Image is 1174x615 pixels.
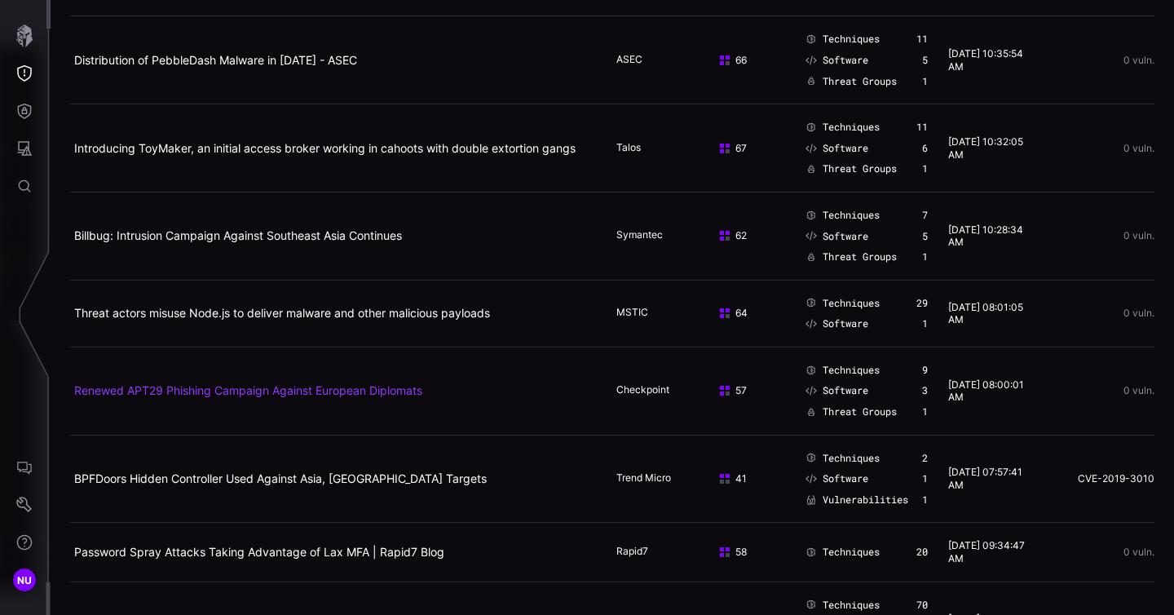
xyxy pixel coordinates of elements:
span: Software [823,472,868,485]
div: 0 vuln. [1049,546,1154,558]
span: Software [823,230,868,243]
time: [DATE] 07:57:41 AM [948,466,1022,491]
div: 2 [922,452,928,465]
div: Symantec [616,228,698,243]
time: [DATE] 10:35:54 AM [948,47,1023,73]
a: Techniques [805,452,880,465]
div: 66 [718,54,785,67]
div: 0 vuln. [1049,307,1154,319]
div: MSTIC [616,306,698,321]
span: Techniques [823,452,880,465]
div: 1 [922,472,928,485]
a: Techniques [805,599,880,612]
a: Software [805,142,868,155]
div: 1 [922,317,928,330]
a: Techniques [805,297,880,310]
div: 6 [922,142,928,155]
div: Trend Micro [616,471,698,486]
div: 67 [718,142,785,155]
div: Rapid7 [616,545,698,560]
div: 1 [922,405,928,418]
span: Software [823,317,868,330]
div: 11 [916,33,928,46]
div: 1 [922,75,928,88]
span: Techniques [823,546,880,559]
a: Threat actors misuse Node.js to deliver malware and other malicious payloads [74,306,490,320]
a: Introducing ToyMaker, an initial access broker working in cahoots with double extortion gangs [74,141,576,155]
a: Software [805,230,868,243]
span: Threat Groups [823,75,897,88]
a: Threat Groups [805,75,897,88]
span: Software [823,384,868,397]
a: Techniques [805,121,880,134]
a: BPFDoors Hidden Controller Used Against Asia, [GEOGRAPHIC_DATA] Targets [74,471,487,485]
div: 0 vuln. [1049,230,1154,241]
span: Techniques [823,364,880,377]
a: Software [805,472,868,485]
time: [DATE] 10:32:05 AM [948,135,1023,161]
span: NU [17,572,33,589]
div: 1 [922,493,928,507]
div: 29 [916,297,928,310]
div: 57 [718,384,785,397]
time: [DATE] 08:01:05 AM [948,301,1023,326]
a: Vulnerabilities [805,493,908,507]
a: Threat Groups [805,405,897,418]
div: 1 [922,250,928,263]
div: 11 [916,121,928,134]
span: Threat Groups [823,405,897,418]
span: Techniques [823,209,880,222]
a: CVE-2019-3010 [1049,472,1154,485]
span: Techniques [823,33,880,46]
div: 20 [916,546,928,559]
div: 1 [922,162,928,175]
time: [DATE] 10:28:34 AM [948,223,1023,249]
a: Software [805,317,868,330]
span: Techniques [823,121,880,134]
div: 5 [922,230,928,243]
a: Techniques [805,33,880,46]
button: NU [1,561,48,599]
span: Software [823,142,868,155]
div: 0 vuln. [1049,385,1154,396]
a: Software [805,54,868,67]
div: 0 vuln. [1049,55,1154,66]
a: Distribution of PebbleDash Malware in [DATE] - ASEC [74,53,357,67]
div: 64 [718,307,785,320]
a: Techniques [805,209,880,222]
div: 5 [922,54,928,67]
span: Vulnerabilities [823,493,908,507]
time: [DATE] 08:00:01 AM [948,378,1024,404]
div: 58 [718,546,785,559]
div: 9 [922,364,928,377]
div: 3 [922,384,928,397]
div: 7 [922,209,928,222]
div: 0 vuln. [1049,143,1154,154]
span: Threat Groups [823,162,897,175]
a: Techniques [805,546,880,559]
div: 70 [916,599,928,612]
a: Billbug: Intrusion Campaign Against Southeast Asia Continues [74,228,402,242]
time: [DATE] 09:34:47 AM [948,539,1025,564]
span: Techniques [823,599,880,612]
div: 62 [718,229,785,242]
a: Software [805,384,868,397]
a: Techniques [805,364,880,377]
a: Threat Groups [805,250,897,263]
span: Software [823,54,868,67]
div: Talos [616,141,698,156]
a: Password Spray Attacks Taking Advantage of Lax MFA | Rapid7 Blog [74,545,444,559]
div: 41 [718,472,785,485]
div: Checkpoint [616,383,698,398]
div: ASEC [616,53,698,68]
a: Threat Groups [805,162,897,175]
span: Techniques [823,297,880,310]
a: Renewed APT29 Phishing Campaign Against European Diplomats [74,383,422,397]
span: Threat Groups [823,250,897,263]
